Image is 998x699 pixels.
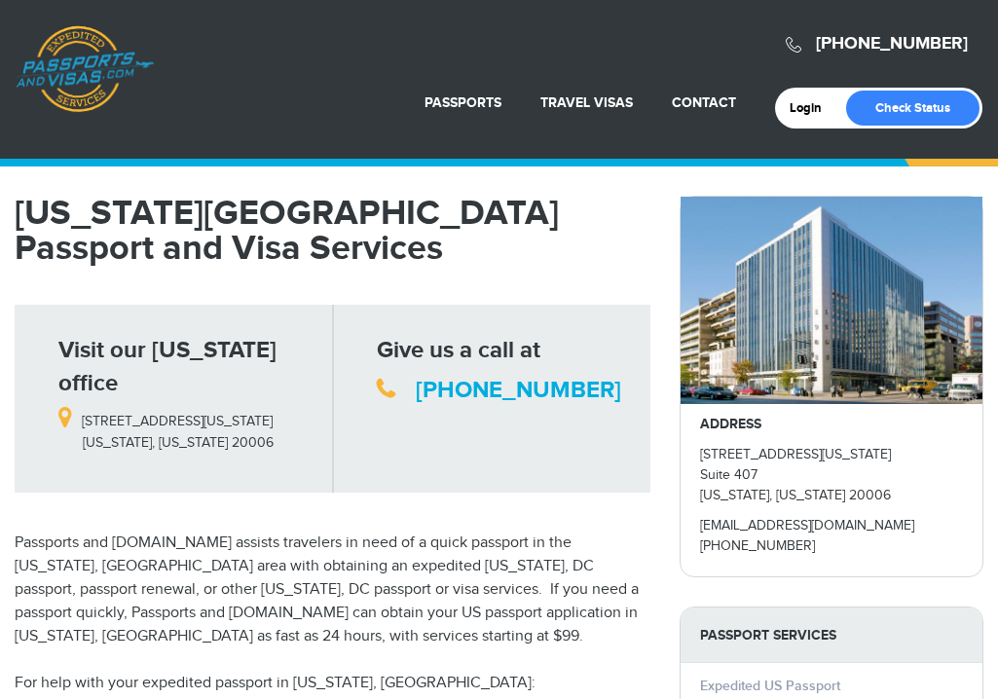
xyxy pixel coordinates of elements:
p: For help with your expedited passport in [US_STATE], [GEOGRAPHIC_DATA]: [15,672,650,695]
a: Passports [425,94,501,111]
p: [STREET_ADDRESS][US_STATE] Suite 407 [US_STATE], [US_STATE] 20006 [700,445,963,506]
a: [PHONE_NUMBER] [416,376,621,404]
a: Contact [672,94,736,111]
p: [STREET_ADDRESS][US_STATE] [US_STATE], [US_STATE] 20006 [58,400,318,453]
p: Passports and [DOMAIN_NAME] assists travelers in need of a quick passport in the [US_STATE], [GEO... [15,532,650,648]
strong: Visit our [US_STATE] office [58,336,277,397]
strong: PASSPORT SERVICES [681,607,982,663]
a: Login [790,100,835,116]
h1: [US_STATE][GEOGRAPHIC_DATA] Passport and Visa Services [15,196,650,266]
a: Travel Visas [540,94,633,111]
a: Expedited US Passport [700,678,840,694]
a: [EMAIL_ADDRESS][DOMAIN_NAME] [700,518,914,533]
strong: Give us a call at [377,336,540,364]
a: Check Status [846,91,980,126]
p: [PHONE_NUMBER] [700,536,963,557]
strong: ADDRESS [700,416,761,432]
img: 1901-penn_-_28de80_-_029b8f063c7946511503b0bb3931d518761db640.jpg [681,197,982,404]
a: Passports & [DOMAIN_NAME] [16,25,154,113]
a: [PHONE_NUMBER] [816,33,968,55]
